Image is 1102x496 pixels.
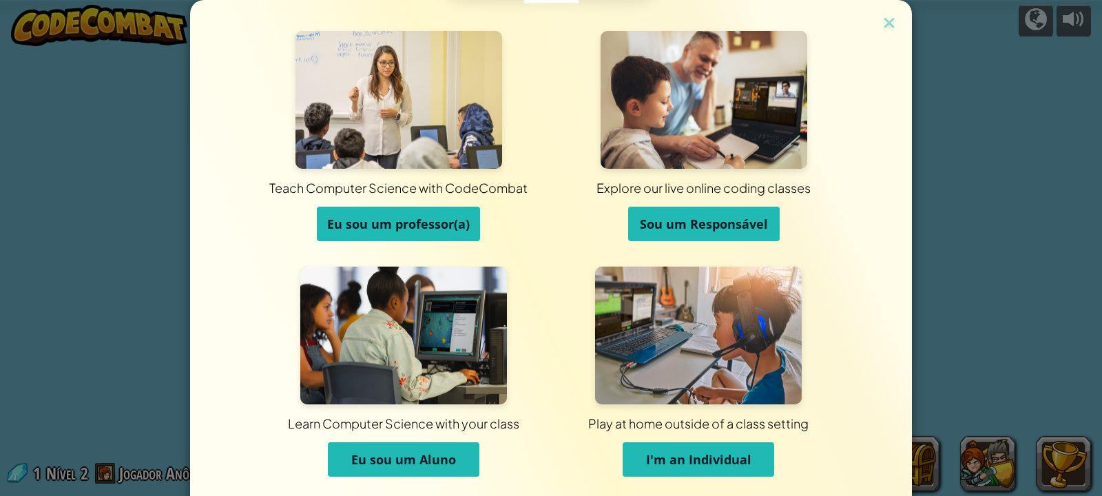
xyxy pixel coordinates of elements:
[628,207,780,241] button: Sou um Responsável
[640,216,768,232] span: Sou um Responsável
[327,216,470,232] span: Eu sou um professor(a)
[317,207,480,241] button: Eu sou um professor(a)
[623,442,774,477] button: I'm an Individual
[646,451,751,468] span: I'm an Individual
[880,14,898,34] img: close icon
[351,451,456,468] span: Eu sou um Aluno
[300,267,507,404] img: For Students
[295,31,502,169] img: For Educators
[360,415,1037,432] div: Play at home outside of a class setting
[328,442,479,477] button: Eu sou um Aluno
[349,179,1058,196] div: Explore our live online coding classes
[601,31,807,169] img: For Parents
[595,267,802,404] img: For Individuals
